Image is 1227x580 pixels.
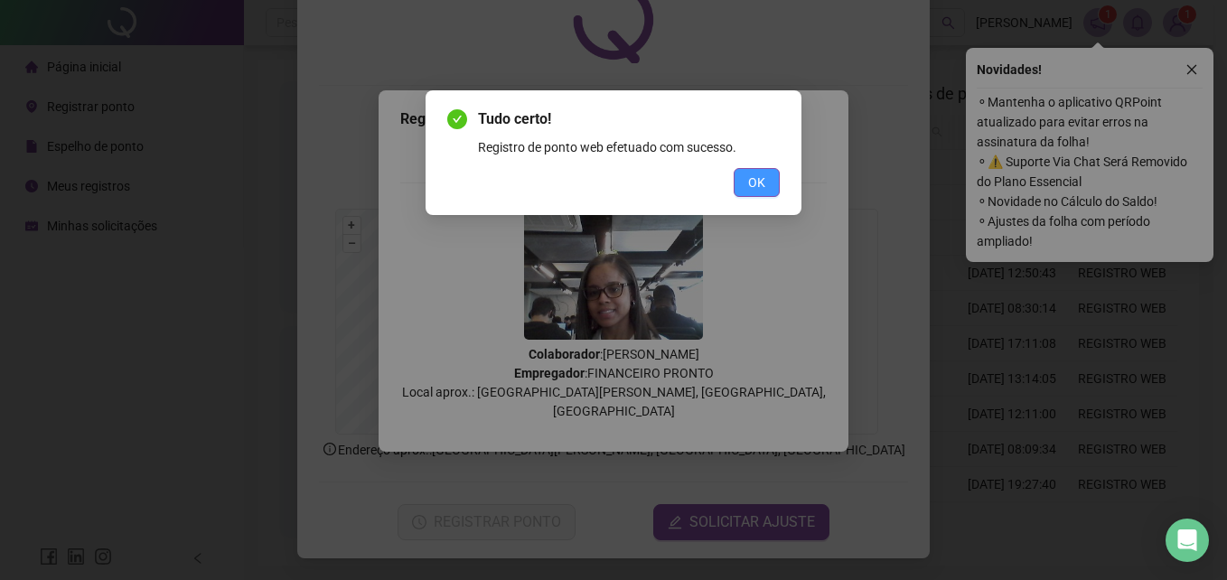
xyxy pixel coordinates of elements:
div: Registro de ponto web efetuado com sucesso. [478,137,780,157]
div: Open Intercom Messenger [1166,519,1209,562]
span: Tudo certo! [478,108,780,130]
button: OK [734,168,780,197]
span: OK [748,173,765,192]
span: check-circle [447,109,467,129]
